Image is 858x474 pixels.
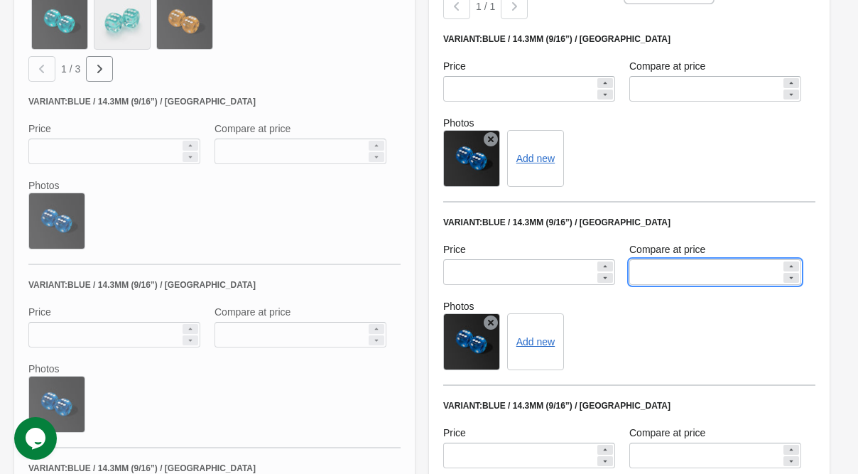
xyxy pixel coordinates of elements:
[61,63,80,75] span: 1 / 3
[443,242,466,257] label: Price
[516,153,555,164] button: Add new
[443,116,815,130] label: Photos
[14,417,60,460] iframe: chat widget
[629,242,705,257] label: Compare at price
[443,426,466,440] label: Price
[629,59,705,73] label: Compare at price
[443,400,815,411] div: Variant: Blue / 14.3mm (9/16”) / [GEOGRAPHIC_DATA]
[443,33,815,45] div: Variant: Blue / 14.3mm (9/16”) / [GEOGRAPHIC_DATA]
[443,217,815,228] div: Variant: Blue / 14.3mm (9/16”) / [GEOGRAPHIC_DATA]
[516,336,555,348] button: Add new
[629,426,705,440] label: Compare at price
[443,299,815,313] label: Photos
[443,59,466,73] label: Price
[476,1,495,12] span: 1 / 1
